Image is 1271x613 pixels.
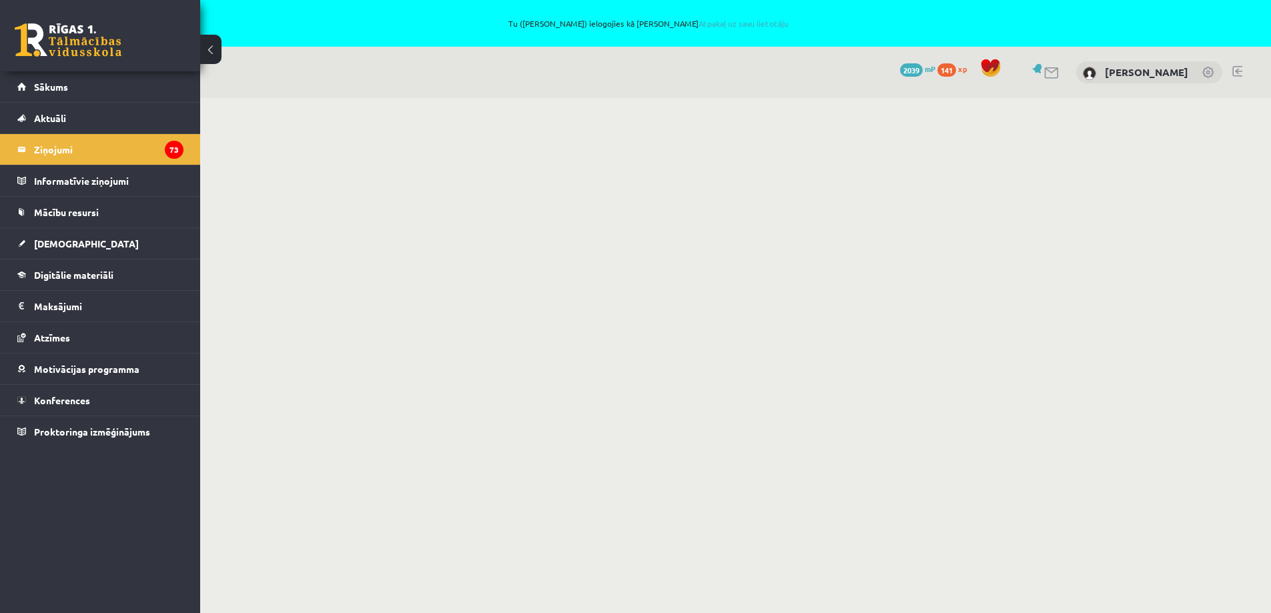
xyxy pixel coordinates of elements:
span: Aktuāli [34,112,66,124]
a: Atpakaļ uz savu lietotāju [699,18,789,29]
legend: Informatīvie ziņojumi [34,165,183,196]
a: Aktuāli [17,103,183,133]
a: Informatīvie ziņojumi [17,165,183,196]
a: Proktoringa izmēģinājums [17,416,183,447]
span: Sākums [34,81,68,93]
span: Digitālie materiāli [34,269,113,281]
span: mP [925,63,935,74]
a: Maksājumi [17,291,183,322]
span: Proktoringa izmēģinājums [34,426,150,438]
legend: Ziņojumi [34,134,183,165]
span: Atzīmes [34,332,70,344]
a: [PERSON_NAME] [1105,65,1188,79]
span: Konferences [34,394,90,406]
a: Atzīmes [17,322,183,353]
a: 2039 mP [900,63,935,74]
span: xp [958,63,967,74]
i: 73 [165,141,183,159]
img: Tīna Elizabete Klipa [1083,67,1096,80]
span: 141 [937,63,956,77]
legend: Maksājumi [34,291,183,322]
a: [DEMOGRAPHIC_DATA] [17,228,183,259]
span: 2039 [900,63,923,77]
a: Konferences [17,385,183,416]
span: [DEMOGRAPHIC_DATA] [34,237,139,249]
a: Digitālie materiāli [17,259,183,290]
a: Ziņojumi73 [17,134,183,165]
a: Mācību resursi [17,197,183,227]
span: Mācību resursi [34,206,99,218]
a: Rīgas 1. Tālmācības vidusskola [15,23,121,57]
a: 141 xp [937,63,973,74]
span: Tu ([PERSON_NAME]) ielogojies kā [PERSON_NAME] [153,19,1144,27]
a: Motivācijas programma [17,354,183,384]
a: Sākums [17,71,183,102]
span: Motivācijas programma [34,363,139,375]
